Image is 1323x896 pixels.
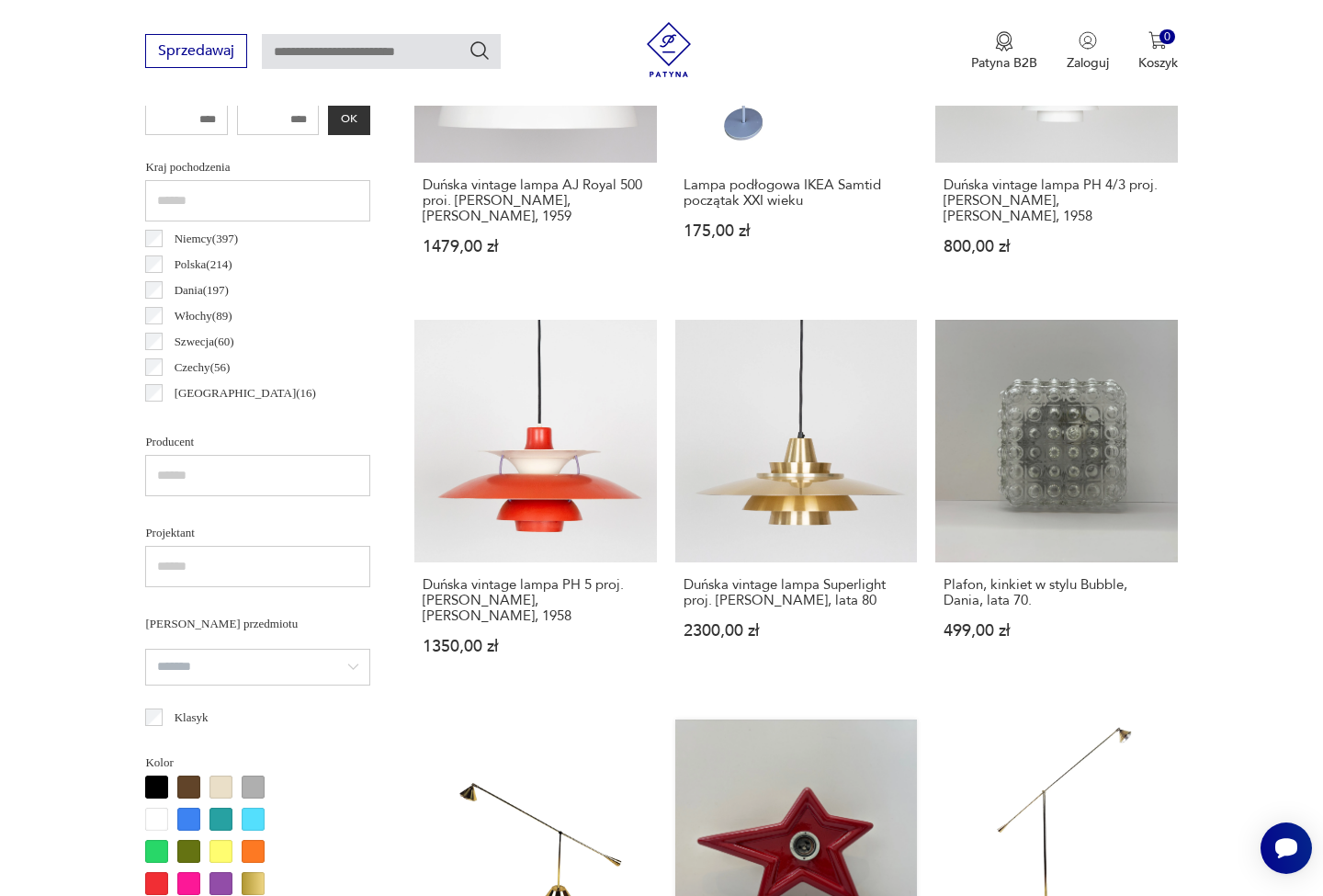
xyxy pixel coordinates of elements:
p: Dania ( 197 ) [175,280,229,301]
p: [GEOGRAPHIC_DATA] ( 16 ) [175,383,316,403]
p: [GEOGRAPHIC_DATA] ( 15 ) [175,409,316,429]
h3: Lampa podłogowa IKEA Samtid początak XXI wieku [684,177,909,209]
p: 2300,00 zł [684,623,909,639]
img: Patyna - sklep z meblami i dekoracjami vintage [641,22,696,77]
button: 0Koszyk [1138,31,1178,72]
p: Niemcy ( 397 ) [175,229,238,249]
button: OK [328,103,370,135]
p: Zaloguj [1067,54,1109,72]
button: Zaloguj [1067,31,1109,72]
h3: Duńska vintage lampa PH 4/3 proj. [PERSON_NAME], [PERSON_NAME], 1958 [944,177,1169,224]
img: Ikona koszyka [1148,31,1167,50]
img: Ikona medalu [995,31,1013,51]
a: Ikona medaluPatyna B2B [971,31,1037,72]
p: 800,00 zł [944,239,1169,255]
p: Producent [145,432,370,452]
h3: Plafon, kinkiet w stylu Bubble, Dania, lata 70. [944,577,1169,608]
a: Duńska vintage lampa Superlight proj. David Mogensen, lata 80Duńska vintage lampa Superlight proj... [675,320,917,689]
p: Projektant [145,523,370,543]
p: Kolor [145,753,370,773]
a: Sprzedawaj [145,46,247,59]
button: Szukaj [469,40,491,62]
p: Klasyk [175,708,209,728]
p: 499,00 zł [944,623,1169,639]
button: Patyna B2B [971,31,1037,72]
img: Ikonka użytkownika [1079,31,1097,50]
iframe: Smartsupp widget button [1261,822,1312,874]
p: 1350,00 zł [423,639,648,654]
p: 175,00 zł [684,223,909,239]
div: 0 [1159,29,1175,45]
p: [PERSON_NAME] przedmiotu [145,614,370,634]
h3: Duńska vintage lampa PH 5 proj. [PERSON_NAME], [PERSON_NAME], 1958 [423,577,648,624]
h3: Duńska vintage lampa AJ Royal 500 proi. [PERSON_NAME], [PERSON_NAME], 1959 [423,177,648,224]
p: Patyna B2B [971,54,1037,72]
a: Duńska vintage lampa PH 5 proj. Poul Henningsen, Louis Poulsen, 1958Duńska vintage lampa PH 5 pro... [414,320,656,689]
p: Szwecja ( 60 ) [175,332,234,352]
p: Czechy ( 56 ) [175,357,231,378]
p: Włochy ( 89 ) [175,306,232,326]
p: 1479,00 zł [423,239,648,255]
p: Koszyk [1138,54,1178,72]
h3: Duńska vintage lampa Superlight proj. [PERSON_NAME], lata 80 [684,577,909,608]
button: Sprzedawaj [145,34,247,68]
a: Plafon, kinkiet w stylu Bubble, Dania, lata 70.Plafon, kinkiet w stylu Bubble, Dania, lata 70.499... [935,320,1177,689]
p: Polska ( 214 ) [175,255,232,275]
p: Kraj pochodzenia [145,157,370,177]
